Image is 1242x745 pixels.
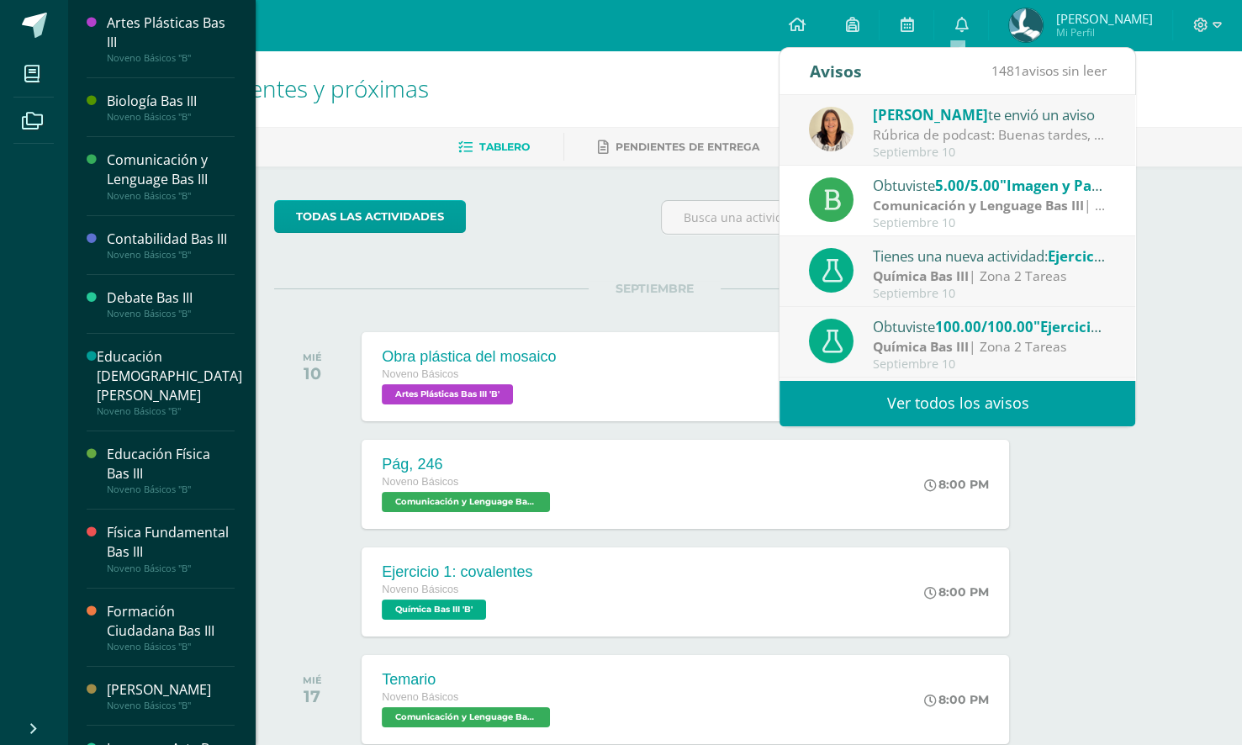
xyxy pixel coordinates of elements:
div: Ejercicio 1: covalentes [382,563,532,581]
div: Temario [382,671,554,689]
div: Educación Física Bas III [107,445,235,483]
a: todas las Actividades [274,200,466,233]
div: [PERSON_NAME] [107,680,235,700]
div: Septiembre 10 [873,216,1107,230]
a: Debate Bas IIINoveno Básicos "B" [107,288,235,320]
strong: Química Bas III [873,337,969,356]
div: 8:00 PM [924,477,989,492]
div: Artes Plásticas Bas III [107,13,235,52]
span: 5.00/5.00 [935,176,1000,195]
div: Noveno Básicos "B" [107,700,235,711]
div: 8:00 PM [924,692,989,707]
span: [PERSON_NAME] [1055,10,1152,27]
div: Noveno Básicos "B" [107,483,235,495]
div: Comunicación y Lenguage Bas III [107,151,235,189]
div: MIÉ [303,351,322,363]
div: Septiembre 10 [873,357,1107,372]
span: Química Bas III 'B' [382,600,486,620]
div: 17 [303,686,322,706]
div: Tienes una nueva actividad: [873,245,1107,267]
strong: Comunicación y Lenguage Bas III [873,196,1084,214]
span: "Ejercicio 1: covalentes" [1033,317,1201,336]
span: 100.00/100.00 [935,317,1033,336]
div: Formación Ciudadana Bas III [107,602,235,641]
a: Educación [DEMOGRAPHIC_DATA][PERSON_NAME]Noveno Básicos "B" [97,347,242,417]
div: Noveno Básicos "B" [107,249,235,261]
a: Contabilidad Bas IIINoveno Básicos "B" [107,230,235,261]
span: avisos sin leer [991,61,1106,80]
div: MIÉ [303,674,322,686]
a: Biología Bas IIINoveno Básicos "B" [107,92,235,123]
span: "Imagen y Palabra" [1000,176,1135,195]
a: Pendientes de entrega [598,134,759,161]
span: [PERSON_NAME] [873,105,988,124]
div: Noveno Básicos "B" [107,190,235,202]
div: Septiembre 10 [873,287,1107,301]
div: Debate Bas III [107,288,235,308]
span: Mi Perfil [1055,25,1152,40]
div: Obtuviste en [873,315,1107,337]
div: | Zona 2 Tareas [873,337,1107,357]
span: Actividades recientes y próximas [87,72,429,104]
span: Ejercicio 2: covalentes [1048,246,1202,266]
div: Noveno Básicos "B" [107,111,235,123]
a: [PERSON_NAME]Noveno Básicos "B" [107,680,235,711]
a: Artes Plásticas Bas IIINoveno Básicos "B" [107,13,235,64]
div: Obra plástica del mosaico [382,348,556,366]
div: Noveno Básicos "B" [107,641,235,653]
div: 8:00 PM [924,584,989,600]
div: Obtuviste en [873,174,1107,196]
span: Comunicación y Lenguage Bas III 'B' [382,492,550,512]
span: Artes Plásticas Bas III 'B' [382,384,513,404]
span: Noveno Básicos [382,691,458,703]
div: Noveno Básicos "B" [107,52,235,64]
div: Rúbrica de podcast: Buenas tardes, favor imprimir y pegar en tu cuaderno. [873,125,1107,145]
a: Ver todos los avisos [780,380,1135,426]
div: 10 [303,363,322,383]
a: Educación Física Bas IIINoveno Básicos "B" [107,445,235,495]
div: Pág, 246 [382,456,554,473]
img: 9af45ed66f6009d12a678bb5324b5cf4.png [809,107,854,151]
span: SEPTIEMBRE [589,281,721,296]
span: Noveno Básicos [382,584,458,595]
a: Comunicación y Lenguage Bas IIINoveno Básicos "B" [107,151,235,201]
div: Avisos [809,48,861,94]
input: Busca una actividad próxima aquí... [662,201,1034,234]
div: te envió un aviso [873,103,1107,125]
div: Septiembre 10 [873,145,1107,160]
img: b9dee08b6367668a29d4a457eadb46b5.png [1009,8,1043,42]
span: Tablero [479,140,530,153]
span: Noveno Básicos [382,368,458,380]
div: Noveno Básicos "B" [107,563,235,574]
strong: Química Bas III [873,267,969,285]
div: Biología Bas III [107,92,235,111]
div: Noveno Básicos "B" [97,405,242,417]
div: Física Fundamental Bas III [107,523,235,562]
div: Noveno Básicos "B" [107,308,235,320]
div: | zona 2 [873,196,1107,215]
div: Contabilidad Bas III [107,230,235,249]
div: | Zona 2 Tareas [873,267,1107,286]
a: Formación Ciudadana Bas IIINoveno Básicos "B" [107,602,235,653]
a: Tablero [458,134,530,161]
span: Noveno Básicos [382,476,458,488]
span: Pendientes de entrega [616,140,759,153]
span: 1481 [991,61,1021,80]
span: Comunicación y Lenguage Bas III 'B' [382,707,550,727]
a: Física Fundamental Bas IIINoveno Básicos "B" [107,523,235,573]
div: Educación [DEMOGRAPHIC_DATA][PERSON_NAME] [97,347,242,405]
